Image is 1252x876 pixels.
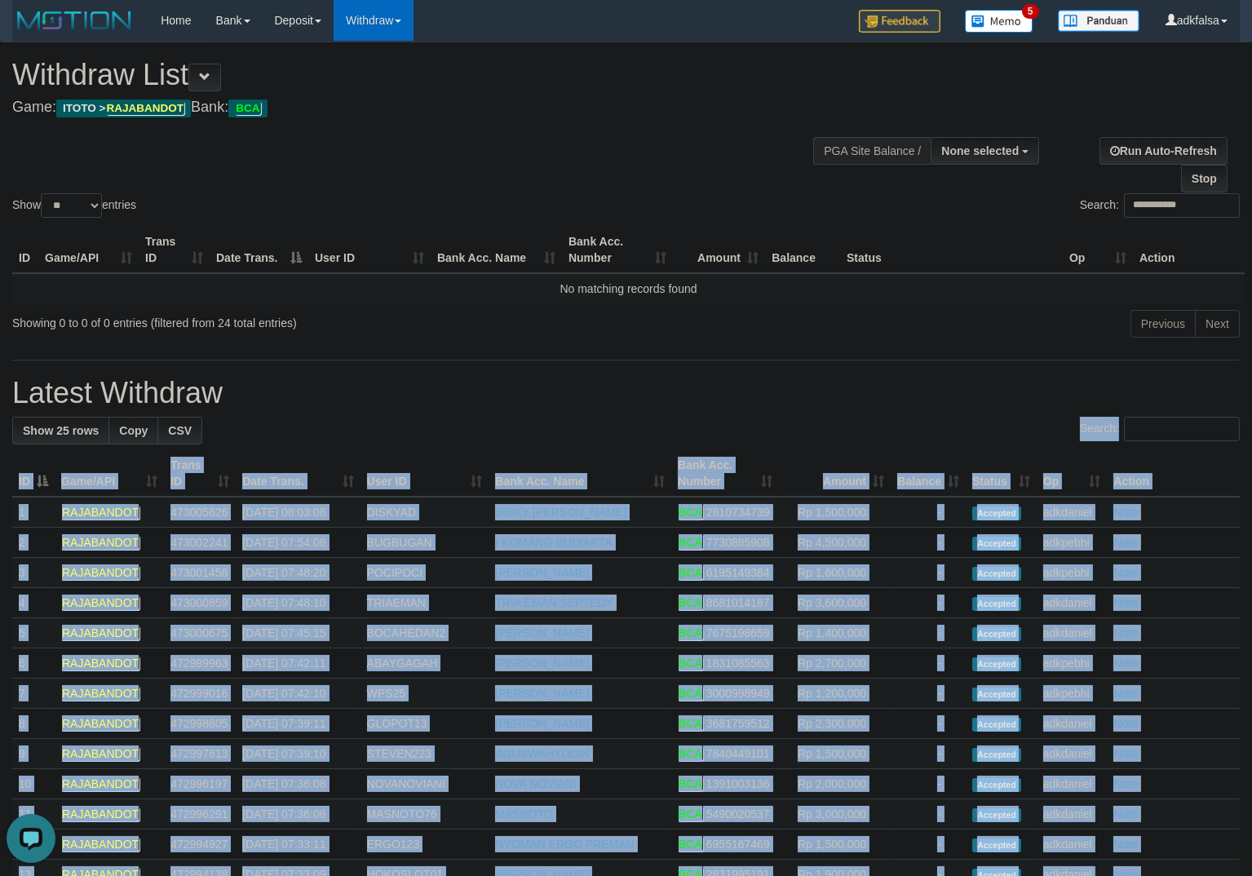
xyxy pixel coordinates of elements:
span: Copy 7840449101 to clipboard [706,747,770,760]
td: MASNOTO76 [361,799,489,830]
input: Search: [1124,193,1240,218]
td: [DATE] 07:36:08 [236,799,360,830]
td: adkpebhi [1037,558,1108,588]
img: panduan.png [1058,10,1139,32]
td: [DATE] 07:42:10 [236,679,360,709]
td: adkpebhi [1037,528,1108,558]
span: None selected [941,144,1019,157]
td: GLOPOT13 [361,709,489,739]
th: Bank Acc. Name: activate to sort column ascending [431,227,562,273]
td: 5 [12,618,55,648]
em: BCA [678,807,703,821]
td: WPS25 [361,679,489,709]
span: Copy 6955167469 to clipboard [706,838,770,851]
td: adkdaniel [1037,799,1108,830]
a: Note [1113,747,1138,760]
td: 2 [12,528,55,558]
em: RAJABANDOT [61,837,139,852]
span: Copy 1391003136 to clipboard [706,777,770,790]
td: Rp 1,600,000 [779,558,891,588]
th: Status: activate to sort column ascending [966,450,1037,497]
em: BCA [678,505,703,520]
td: [DATE] 07:33:11 [236,830,360,860]
a: Note [1113,506,1138,519]
td: No matching records found [12,273,1245,303]
a: Note [1113,717,1138,730]
em: RAJABANDOT [61,686,139,701]
a: Stop [1181,165,1228,192]
a: Next [1195,310,1240,338]
td: [DATE] 07:54:08 [236,528,360,558]
td: - [891,528,966,558]
td: 7 [12,679,55,709]
td: Rp 1,500,000 [779,739,891,769]
a: [PERSON_NAME] [495,717,589,730]
a: NOVA NOVIANI [495,777,576,790]
td: 472996197 [164,769,236,799]
em: BCA [678,656,703,670]
span: Copy 2810734739 to clipboard [706,506,770,519]
td: 473002241 [164,528,236,558]
button: Open LiveChat chat widget [7,7,55,55]
td: [DATE] 07:48:10 [236,588,360,618]
label: Show entries [12,193,136,218]
span: Copy 5490020537 to clipboard [706,807,770,821]
span: Accepted [972,567,1021,581]
span: Accepted [972,537,1021,551]
td: NOVANOVIANI [361,769,489,799]
a: Note [1113,566,1138,579]
td: ERGO123 [361,830,489,860]
td: BOCAHEDAN2 [361,618,489,648]
td: [DATE] 07:39:11 [236,709,360,739]
span: Copy 7675198659 to clipboard [706,626,770,639]
span: Copy 7730885908 to clipboard [706,536,770,549]
td: 6 [12,648,55,679]
td: - [891,799,966,830]
th: Amount: activate to sort column ascending [673,227,765,273]
em: RAJABANDOT [61,776,139,791]
td: 473005626 [164,497,236,528]
th: Bank Acc. Number: activate to sort column ascending [562,227,673,273]
td: [DATE] 07:45:15 [236,618,360,648]
td: 472997613 [164,739,236,769]
a: Note [1113,777,1138,790]
a: Note [1113,596,1138,609]
th: Action [1133,227,1245,273]
a: Note [1113,838,1138,851]
em: RAJABANDOT [61,746,139,761]
th: ID: activate to sort column descending [12,450,55,497]
span: 5 [1022,4,1039,19]
span: Accepted [972,627,1021,641]
span: Accepted [972,838,1021,852]
th: Game/API: activate to sort column ascending [38,227,139,273]
td: adkdaniel [1037,618,1108,648]
th: User ID: activate to sort column ascending [308,227,431,273]
td: - [891,709,966,739]
em: BCA [678,565,703,580]
td: 472994927 [164,830,236,860]
td: Rp 1,500,000 [779,830,891,860]
span: Accepted [972,688,1021,701]
em: RAJABANDOT [61,807,139,821]
td: adkdaniel [1037,769,1108,799]
td: - [891,769,966,799]
h1: Withdraw List [12,59,818,91]
em: BCA [678,746,703,761]
td: adkpebhi [1037,679,1108,709]
td: adkdaniel [1037,709,1108,739]
a: [PERSON_NAME] [495,657,589,670]
td: [DATE] 07:36:08 [236,769,360,799]
td: 472999016 [164,679,236,709]
th: User ID: activate to sort column ascending [361,450,489,497]
a: Note [1113,657,1138,670]
td: - [891,679,966,709]
img: MOTION_logo.png [12,8,136,33]
a: [PERSON_NAME] [495,687,589,700]
td: Rp 3,600,000 [779,588,891,618]
em: RAJABANDOT [61,565,139,580]
em: BCA [678,626,703,640]
td: Rp 2,300,000 [779,709,891,739]
td: 4 [12,588,55,618]
em: BCA [235,101,260,115]
td: 3 [12,558,55,588]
